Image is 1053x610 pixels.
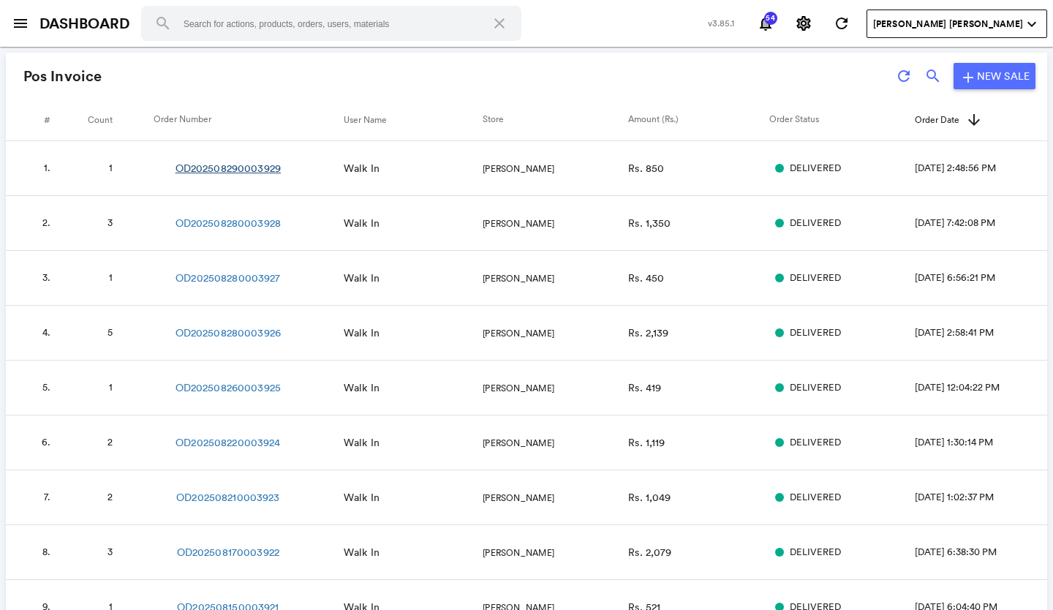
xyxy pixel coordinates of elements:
[833,15,850,32] md-icon: refresh
[344,326,380,339] span: Walk In
[176,490,279,505] a: OD202508210003923
[924,67,942,85] md-icon: search
[790,491,841,505] span: DELIVERED
[344,436,380,449] span: Walk In
[790,546,841,560] span: DELIVERED
[6,306,68,361] td: 4.
[483,99,628,140] th: Store
[482,6,517,41] button: Clear
[39,13,129,34] a: DASHBOARD
[763,15,778,22] span: 54
[915,141,1047,196] td: [DATE] 2:48:56 PM
[628,326,668,339] span: Rs. 2,139
[6,99,68,140] th: #
[344,381,380,394] span: Walk In
[918,61,948,91] button: search
[68,99,153,140] th: Count
[6,361,68,415] td: 5.
[175,161,281,176] a: OD202508290003929
[344,491,380,504] span: Walk In
[628,381,661,394] span: Rs. 419
[795,15,812,32] md-icon: settings
[483,217,554,230] span: [PERSON_NAME]
[867,10,1047,38] button: User
[915,361,1047,415] td: [DATE] 12:04:22 PM
[789,9,818,38] button: Settings
[483,437,554,449] span: [PERSON_NAME]
[154,99,344,140] th: Order Number
[915,525,1047,580] td: [DATE] 6:38:30 PM
[790,326,841,340] span: DELIVERED
[915,251,1047,306] td: [DATE] 6:56:21 PM
[175,216,281,230] a: OD202508280003928
[628,546,671,559] span: Rs. 2,079
[483,382,554,394] span: [PERSON_NAME]
[107,546,113,558] span: 3
[915,306,1047,361] td: [DATE] 2:58:41 PM
[790,162,841,176] span: DELIVERED
[109,162,113,174] span: 1
[109,381,113,394] span: 1
[628,271,664,285] span: Rs. 450
[107,216,113,229] span: 3
[751,9,780,38] button: Notifications
[628,436,665,449] span: Rs. 1,119
[483,327,554,339] span: [PERSON_NAME]
[6,470,68,525] td: 7.
[790,271,841,285] span: DELIVERED
[915,415,1047,470] td: [DATE] 1:30:14 PM
[175,380,281,395] a: OD202508260003925
[915,470,1047,525] td: [DATE] 1:02:37 PM
[6,141,68,196] td: 1.
[154,15,172,32] md-icon: search
[628,216,671,230] span: Rs. 1,350
[141,6,521,41] input: Search for actions, products, orders, users, materials
[954,63,1035,89] a: addNew Sale
[6,251,68,306] td: 3.
[107,436,113,448] span: 2
[790,381,841,395] span: DELIVERED
[177,545,279,560] a: OD202508170003922
[146,6,181,41] button: Search
[344,162,380,175] span: Walk In
[107,326,113,339] span: 5
[6,415,68,470] td: 6.
[959,69,977,86] md-icon: add
[757,15,774,32] md-icon: notifications
[175,271,280,285] a: OD202508280003927
[23,68,102,84] h4: Pos Invoice
[483,546,554,559] span: [PERSON_NAME]
[483,272,554,285] span: [PERSON_NAME]
[1023,15,1041,33] md-icon: expand_more
[12,15,29,32] md-icon: menu
[175,435,280,450] a: OD202508220003924
[107,491,113,503] span: 2
[628,162,664,175] span: Rs. 850
[628,99,769,140] th: Amount (Rs.)
[895,67,913,85] md-icon: refresh
[344,216,380,230] span: Walk In
[915,113,959,126] span: Order Date
[6,196,68,251] td: 2.
[483,492,554,504] span: [PERSON_NAME]
[790,436,841,450] span: DELIVERED
[344,546,380,559] span: Walk In
[965,111,983,129] md-icon: arrow-up.svg
[873,18,1023,31] span: [PERSON_NAME] [PERSON_NAME]
[628,491,671,504] span: Rs. 1,049
[6,525,68,580] td: 8.
[827,9,856,38] button: Refresh State
[977,69,1030,83] span: New Sale
[889,61,918,91] button: refresh
[483,162,554,175] span: [PERSON_NAME]
[109,271,113,284] span: 1
[915,196,1047,251] td: [DATE] 7:42:08 PM
[344,271,380,285] span: Walk In
[6,9,35,38] button: open sidebar
[491,15,508,32] md-icon: close
[708,17,735,29] span: v3.85.1
[790,216,841,230] span: DELIVERED
[175,325,281,340] a: OD202508280003926
[769,99,915,140] th: Order Status
[344,113,387,126] span: User Name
